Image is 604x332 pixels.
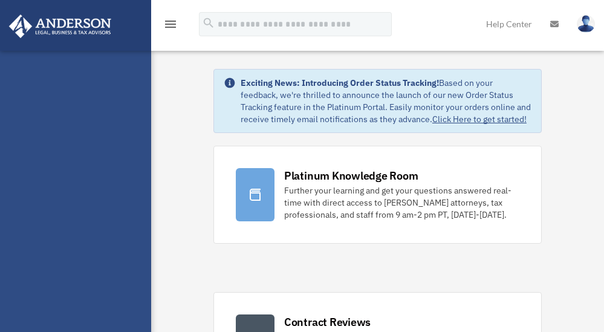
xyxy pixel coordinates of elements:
a: Click Here to get started! [432,114,527,125]
a: Platinum Knowledge Room Further your learning and get your questions answered real-time with dire... [213,146,542,244]
i: search [202,16,215,30]
a: menu [163,21,178,31]
img: User Pic [577,15,595,33]
div: Platinum Knowledge Room [284,168,418,183]
strong: Exciting News: Introducing Order Status Tracking! [241,77,439,88]
div: Further your learning and get your questions answered real-time with direct access to [PERSON_NAM... [284,184,519,221]
img: Anderson Advisors Platinum Portal [5,15,115,38]
i: menu [163,17,178,31]
div: Based on your feedback, we're thrilled to announce the launch of our new Order Status Tracking fe... [241,77,531,125]
div: Contract Reviews [284,314,371,330]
